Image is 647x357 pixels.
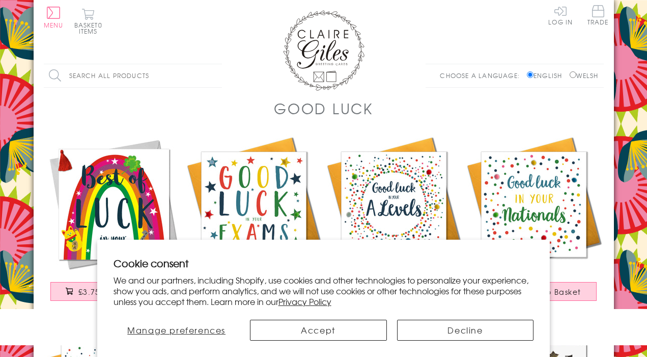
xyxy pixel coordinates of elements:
[324,134,464,274] img: A Level Good Luck Card, Dotty Circle, Embellished with pompoms
[114,275,534,307] p: We and our partners, including Shopify, use cookies and other technologies to personalize your ex...
[464,134,604,274] img: Good Luck in Nationals Card, Dots, Embellished with pompoms
[44,7,64,28] button: Menu
[74,8,102,34] button: Basket0 items
[184,134,324,274] img: Exam Good Luck Card, Stars, Embellished with pompoms
[184,134,324,311] a: Exam Good Luck Card, Stars, Embellished with pompoms £3.75 Add to Basket
[114,320,240,341] button: Manage preferences
[527,71,533,78] input: English
[250,320,387,341] button: Accept
[397,320,534,341] button: Decline
[527,71,567,80] label: English
[587,5,609,25] span: Trade
[548,5,573,25] a: Log In
[283,10,364,91] img: Claire Giles Greetings Cards
[212,64,222,87] input: Search
[324,134,464,311] a: A Level Good Luck Card, Dotty Circle, Embellished with pompoms £3.75 Add to Basket
[78,287,161,297] span: £3.75 Add to Basket
[44,64,222,87] input: Search all products
[278,295,331,308] a: Privacy Policy
[127,324,226,336] span: Manage preferences
[44,134,184,311] a: Good Luck Exams Card, Rainbow, Embellished with a colourful tassel £3.75 Add to Basket
[44,134,184,274] img: Good Luck Exams Card, Rainbow, Embellished with a colourful tassel
[44,20,64,30] span: Menu
[50,282,177,301] button: £3.75 Add to Basket
[587,5,609,27] a: Trade
[114,256,534,270] h2: Cookie consent
[570,71,599,80] label: Welsh
[79,20,102,36] span: 0 items
[440,71,525,80] p: Choose a language:
[570,71,576,78] input: Welsh
[464,134,604,311] a: Good Luck in Nationals Card, Dots, Embellished with pompoms £3.75 Add to Basket
[274,98,373,119] h1: Good Luck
